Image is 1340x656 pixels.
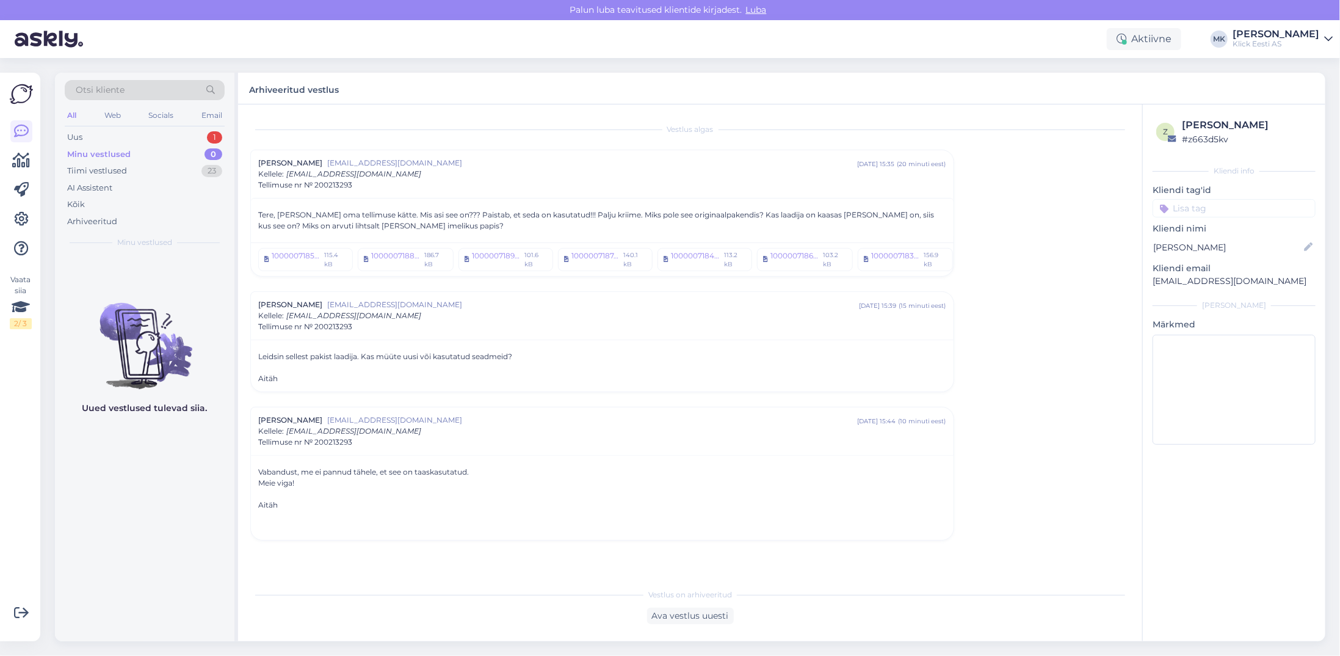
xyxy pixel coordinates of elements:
div: Aktiivne [1107,28,1181,50]
p: Kliendi tag'id [1153,184,1316,197]
div: Vabandust, me ei pannud tähele, et see on taaskasutatud. [258,467,946,533]
div: [DATE] 15:39 [859,301,896,310]
span: [PERSON_NAME] [258,299,322,310]
div: 101.6 kB [523,250,547,269]
div: 1000007184.jpg [671,250,720,269]
div: 0 [205,148,222,161]
span: [PERSON_NAME] [258,415,322,426]
p: Kliendi nimi [1153,222,1316,235]
div: Web [102,108,123,123]
div: Leidsin sellest pakist laadija. Kas müüte uusi või kasutatud seadmeid? [258,351,946,384]
div: Email [199,108,225,123]
div: Klick Eesti AS [1233,39,1319,49]
div: Uus [67,131,82,144]
div: 140.1 kB [622,250,646,269]
div: 1 [207,131,222,144]
div: ( 10 minuti eest ) [898,417,946,426]
p: Kliendi email [1153,262,1316,275]
span: [EMAIL_ADDRESS][DOMAIN_NAME] [286,426,421,436]
div: 1000007187.jpg [571,250,620,269]
span: Minu vestlused [117,237,172,248]
div: All [65,108,79,123]
span: [EMAIL_ADDRESS][DOMAIN_NAME] [327,415,857,426]
div: Meie viga! [258,478,946,489]
div: 186.7 kB [423,250,447,269]
span: Kellele : [258,311,284,320]
div: Arhiveeritud [67,216,117,228]
div: 2 / 3 [10,318,32,329]
div: Kliendi info [1153,166,1316,177]
div: # z663d5kv [1182,133,1312,146]
div: 115.4 kB [323,250,347,269]
span: Luba [742,4,770,15]
div: 23 [201,165,222,177]
div: MK [1211,31,1228,48]
div: Aitäh [258,500,946,533]
div: Minu vestlused [67,148,131,161]
input: Lisa nimi [1153,241,1302,254]
div: 1000007188.jpg [371,250,421,269]
span: Vestlus on arhiveeritud [648,589,732,600]
div: Tere, [PERSON_NAME] oma tellimuse kätte. Mis asi see on??? Paistab, et seda on kasutatud!!! Palju... [258,210,946,231]
div: AI Assistent [67,182,112,194]
div: [PERSON_NAME] [1182,118,1312,133]
div: Vaata siia [10,274,32,329]
p: Uued vestlused tulevad siia. [82,402,208,415]
img: No chats [55,281,234,391]
div: ( 20 minuti eest ) [897,159,946,169]
div: [DATE] 15:44 [857,417,896,426]
span: [EMAIL_ADDRESS][DOMAIN_NAME] [286,311,421,320]
span: [PERSON_NAME] [258,158,322,169]
div: Vestlus algas [250,124,1130,135]
div: 103.2 kB [822,250,847,269]
span: Tellimuse nr № 200213293 [258,437,352,448]
input: Lisa tag [1153,199,1316,217]
div: Aitäh [258,373,946,384]
label: Arhiveeritud vestlus [249,80,339,97]
span: Otsi kliente [76,84,125,97]
div: 1000007186.jpg [770,250,819,269]
span: z [1163,127,1168,136]
div: Ava vestlus uuesti [647,608,734,624]
div: 156.9 kB [922,250,947,269]
div: 113.2 kB [723,250,746,269]
span: [EMAIL_ADDRESS][DOMAIN_NAME] [327,158,857,169]
div: Kõik [67,199,85,211]
span: [EMAIL_ADDRESS][DOMAIN_NAME] [327,299,859,310]
span: Kellele : [258,169,284,178]
div: [DATE] 15:35 [857,159,894,169]
div: 1000007183.jpg [871,250,920,269]
div: ( 15 minuti eest ) [899,301,946,310]
span: Tellimuse nr № 200213293 [258,180,352,191]
div: [PERSON_NAME] [1233,29,1319,39]
div: 1000007189.jpg [472,250,521,269]
div: Socials [146,108,176,123]
span: [EMAIL_ADDRESS][DOMAIN_NAME] [286,169,421,178]
div: 1000007185.jpg [272,250,321,269]
img: Askly Logo [10,82,33,106]
a: [PERSON_NAME]Klick Eesti AS [1233,29,1333,49]
div: Tiimi vestlused [67,165,127,177]
span: Kellele : [258,426,284,436]
span: Tellimuse nr № 200213293 [258,321,352,332]
div: [PERSON_NAME] [1153,300,1316,311]
p: [EMAIL_ADDRESS][DOMAIN_NAME] [1153,275,1316,288]
p: Märkmed [1153,318,1316,331]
